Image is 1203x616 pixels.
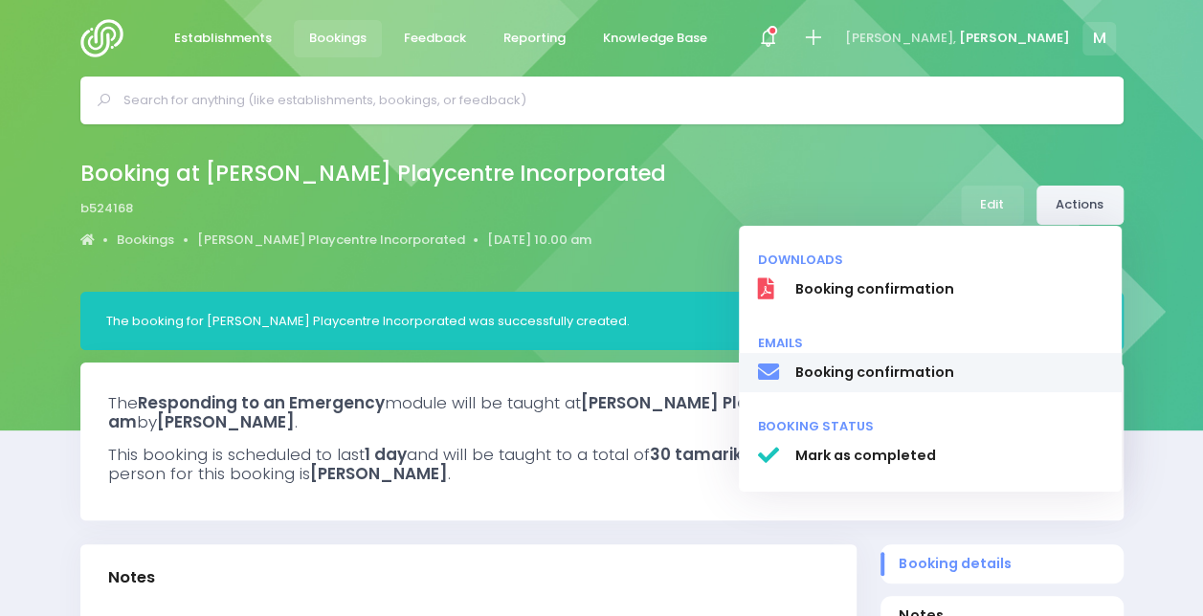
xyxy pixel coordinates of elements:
[739,325,1122,353] li: Emails
[80,19,135,57] img: Logo
[389,20,482,57] a: Feedback
[310,462,448,485] strong: [PERSON_NAME]
[197,231,465,250] a: [PERSON_NAME] Playcentre Incorporated
[603,29,707,48] span: Knowledge Base
[487,231,591,250] a: [DATE] 10.00 am
[117,231,174,250] a: Bookings
[794,363,1103,383] span: Booking confirmation
[294,20,383,57] a: Bookings
[309,29,367,48] span: Bookings
[106,312,1073,331] div: The booking for [PERSON_NAME] Playcentre Incorporated was successfully created.
[123,86,1097,115] input: Search for anything (like establishments, bookings, or feedback)
[365,443,407,466] strong: 1 day
[739,436,1122,476] a: Mark as completed
[959,29,1070,48] span: [PERSON_NAME]
[794,279,1103,299] span: Booking confirmation
[138,391,385,414] strong: Responding to an Emergency
[1036,186,1124,225] a: Actions
[739,408,1122,436] li: Booking status
[650,443,746,466] strong: 30 tamariki
[108,391,1056,433] strong: [DATE] 10.00 am
[845,29,956,48] span: [PERSON_NAME],
[159,20,288,57] a: Establishments
[961,186,1024,225] a: Edit
[899,554,1104,574] span: Booking details
[739,242,1122,270] li: Downloads
[503,29,566,48] span: Reporting
[581,391,931,414] strong: [PERSON_NAME] Playcentre Incorporated
[174,29,272,48] span: Establishments
[108,445,1096,484] h3: This booking is scheduled to last and will be taught to a total of in . The establishment's conta...
[80,199,133,218] span: b524168
[794,446,1103,466] span: Mark as completed
[739,353,1122,393] a: Booking confirmation
[1082,22,1116,55] span: M
[108,568,155,587] h3: Notes
[880,544,1124,583] a: Booking details
[404,29,466,48] span: Feedback
[488,20,582,57] a: Reporting
[108,393,1096,432] h3: The module will be taught at on by .
[739,270,1122,310] a: Booking confirmation
[157,410,295,433] strong: [PERSON_NAME]
[588,20,724,57] a: Knowledge Base
[80,161,666,187] h2: Booking at [PERSON_NAME] Playcentre Incorporated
